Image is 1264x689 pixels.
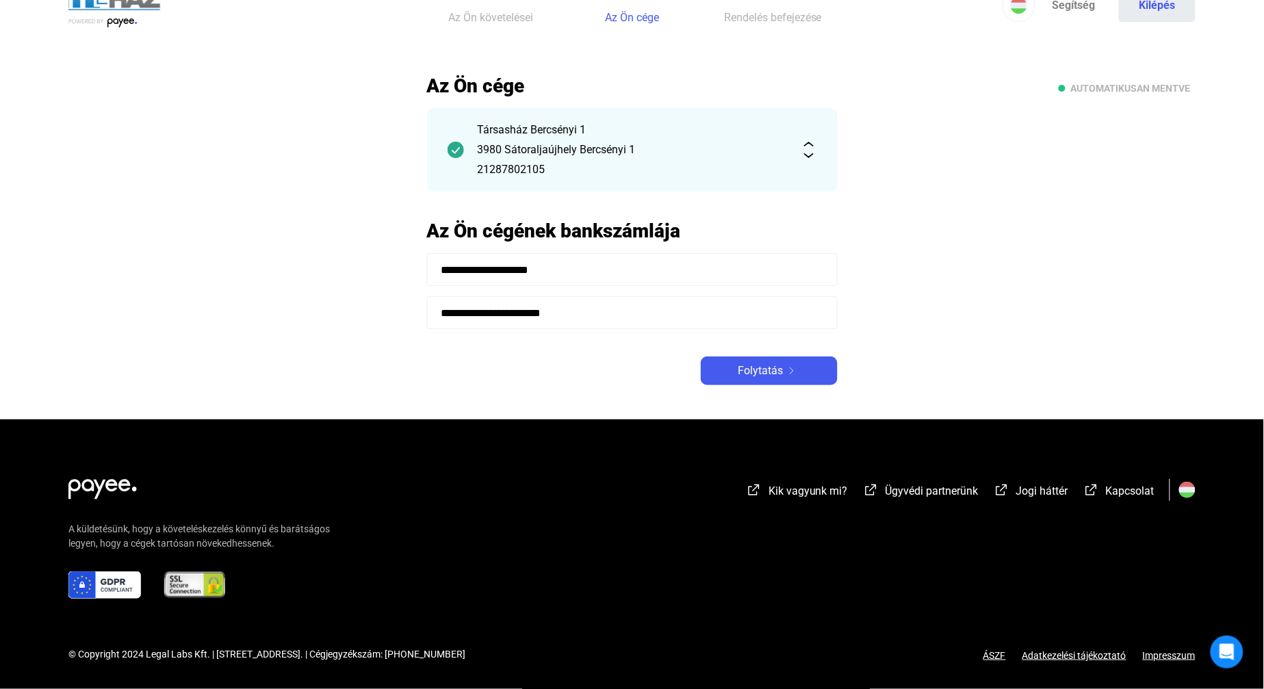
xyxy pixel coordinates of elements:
[1179,482,1196,498] img: HU.svg
[1106,484,1155,497] span: Kapcsolat
[994,486,1068,499] a: external-link-whiteJogi háttér
[1143,650,1196,661] a: Impresszum
[1211,636,1243,668] div: Open Intercom Messenger
[427,219,838,243] h2: Az Ön cégének bankszámlája
[886,484,979,497] span: Ügyvédi partnerünk
[1016,484,1068,497] span: Jogi háttér
[478,142,787,158] div: 3980 Sátoraljaújhely Bercsényi 1
[724,11,822,24] span: Rendelés befejezése
[1083,483,1100,497] img: external-link-white
[863,483,879,497] img: external-link-white
[68,571,141,599] img: gdpr
[983,650,1006,661] a: ÁSZF
[448,142,464,158] img: checkmark-darker-green-circle
[68,647,465,662] div: © Copyright 2024 Legal Labs Kft. | [STREET_ADDRESS]. | Cégjegyzékszám: [PHONE_NUMBER]
[1006,650,1143,661] a: Adatkezelési tájékoztató
[478,161,787,178] div: 21287802105
[746,486,848,499] a: external-link-whiteKik vagyunk mi?
[68,471,137,499] img: white-payee-white-dot.svg
[863,486,979,499] a: external-link-whiteÜgyvédi partnerünk
[769,484,848,497] span: Kik vagyunk mi?
[449,11,534,24] span: Az Ön követelései
[801,142,817,158] img: expand
[738,363,784,379] span: Folytatás
[605,11,659,24] span: Az Ön cége
[701,356,838,385] button: Folytatásarrow-right-white
[163,571,227,599] img: ssl
[994,483,1010,497] img: external-link-white
[1083,486,1155,499] a: external-link-whiteKapcsolat
[478,122,787,138] div: Társasház Bercsényi 1
[427,74,838,98] h2: Az Ön cége
[746,483,762,497] img: external-link-white
[784,367,800,374] img: arrow-right-white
